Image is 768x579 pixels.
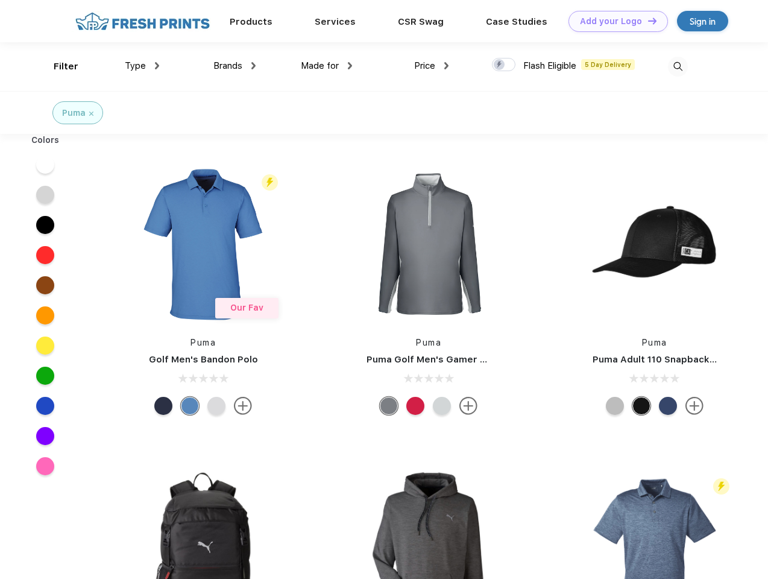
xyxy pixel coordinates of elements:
[315,16,356,27] a: Services
[574,164,735,324] img: func=resize&h=266
[54,60,78,74] div: Filter
[155,62,159,69] img: dropdown.png
[523,60,576,71] span: Flash Eligible
[459,397,477,415] img: more.svg
[713,478,729,495] img: flash_active_toggle.svg
[632,397,650,415] div: Pma Blk with Pma Blk
[690,14,716,28] div: Sign in
[685,397,703,415] img: more.svg
[301,60,339,71] span: Made for
[580,16,642,27] div: Add your Logo
[668,57,688,77] img: desktop_search.svg
[348,62,352,69] img: dropdown.png
[348,164,509,324] img: func=resize&h=266
[380,397,398,415] div: Quiet Shade
[416,338,441,347] a: Puma
[213,60,242,71] span: Brands
[149,354,258,365] a: Golf Men's Bandon Polo
[367,354,557,365] a: Puma Golf Men's Gamer Golf Quarter-Zip
[659,397,677,415] div: Peacoat with Qut Shd
[262,174,278,191] img: flash_active_toggle.svg
[677,11,728,31] a: Sign in
[125,60,146,71] span: Type
[581,59,635,70] span: 5 Day Delivery
[648,17,656,24] img: DT
[234,397,252,415] img: more.svg
[444,62,449,69] img: dropdown.png
[398,16,444,27] a: CSR Swag
[230,303,263,312] span: Our Fav
[190,338,216,347] a: Puma
[89,112,93,116] img: filter_cancel.svg
[642,338,667,347] a: Puma
[72,11,213,32] img: fo%20logo%202.webp
[123,164,283,324] img: func=resize&h=266
[230,16,272,27] a: Products
[207,397,225,415] div: High Rise
[62,107,86,119] div: Puma
[251,62,256,69] img: dropdown.png
[433,397,451,415] div: High Rise
[22,134,69,147] div: Colors
[414,60,435,71] span: Price
[406,397,424,415] div: Ski Patrol
[606,397,624,415] div: Quarry with Brt Whit
[154,397,172,415] div: Navy Blazer
[181,397,199,415] div: Lake Blue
